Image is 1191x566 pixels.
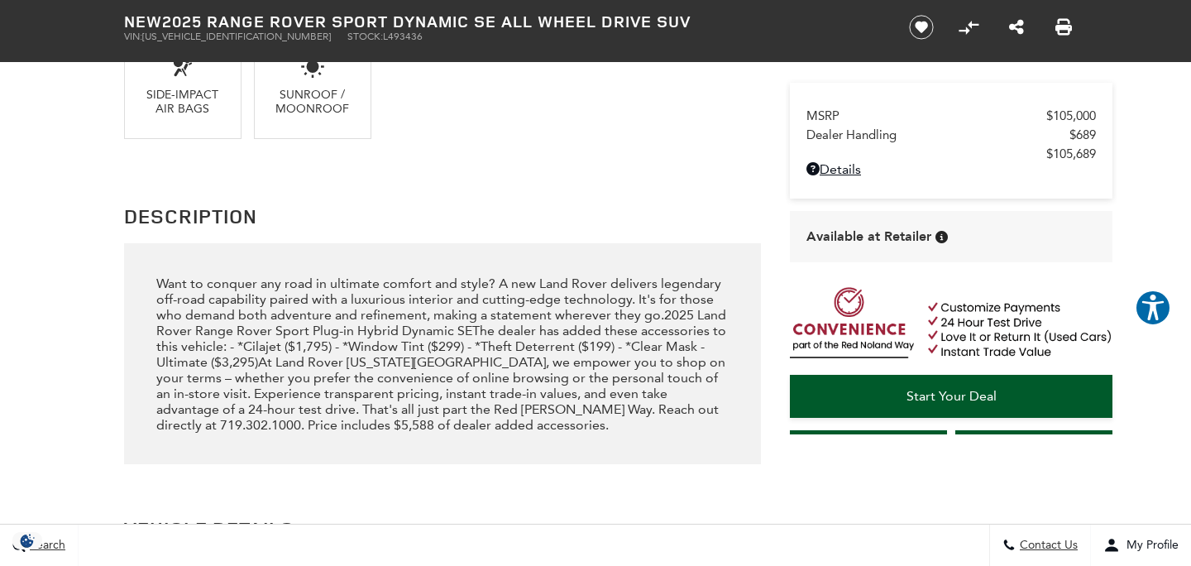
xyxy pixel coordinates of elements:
[806,127,1069,142] span: Dealer Handling
[903,14,940,41] button: Save vehicle
[383,31,423,42] span: L493436
[1069,127,1096,142] span: $689
[806,228,931,246] span: Available at Retailer
[1091,525,1191,566] button: Open user profile menu
[906,388,997,404] span: Start Your Deal
[1016,539,1078,553] span: Contact Us
[124,31,142,42] span: VIN:
[806,127,1096,142] a: Dealer Handling $689
[156,276,729,433] div: Want to conquer any road in ultimate comfort and style? A new Land Rover delivers legendary off-r...
[267,88,357,116] div: Sunroof / Moonroof
[790,375,1112,418] a: Start Your Deal
[1120,539,1179,553] span: My Profile
[935,231,948,243] div: Vehicle is in stock and ready for immediate delivery. Due to demand, availability is subject to c...
[1046,108,1096,123] span: $105,000
[956,15,981,40] button: Compare Vehicle
[1135,290,1171,326] button: Explore your accessibility options
[1135,290,1171,329] aside: Accessibility Help Desk
[806,146,1096,161] a: $105,689
[142,31,331,42] span: [US_VEHICLE_IDENTIFICATION_NUMBER]
[347,31,383,42] span: Stock:
[8,532,46,549] img: Opt-Out Icon
[1009,17,1024,37] a: Share this New 2025 Range Rover Sport Dynamic SE All Wheel Drive SUV
[124,12,881,31] h1: 2025 Range Rover Sport Dynamic SE All Wheel Drive SUV
[8,532,46,549] section: Click to Open Cookie Consent Modal
[806,108,1046,123] span: MSRP
[137,88,227,116] div: Side-Impact Air Bags
[806,108,1096,123] a: MSRP $105,000
[790,430,947,473] a: Instant Trade Value
[124,201,761,231] h2: Description
[124,514,761,544] h2: Vehicle Details
[124,10,162,32] strong: New
[1046,146,1096,161] span: $105,689
[806,161,1096,177] a: Details
[955,430,1112,473] a: Schedule Test Drive
[1055,17,1072,37] a: Print this New 2025 Range Rover Sport Dynamic SE All Wheel Drive SUV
